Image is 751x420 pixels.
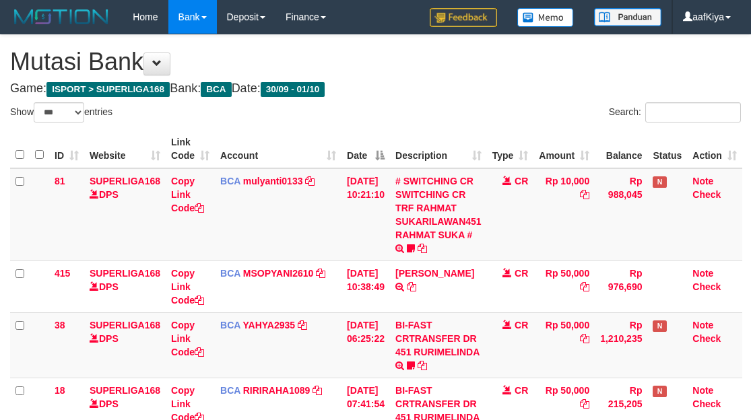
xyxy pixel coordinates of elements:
[395,268,474,279] a: [PERSON_NAME]
[515,268,528,279] span: CR
[316,268,325,279] a: Copy MSOPYANI2610 to clipboard
[533,168,595,261] td: Rp 10,000
[215,130,341,168] th: Account: activate to sort column ascending
[418,243,427,254] a: Copy # SWITCHING CR SWITCHING CR TRF RAHMAT SUKARILAWAN451 RAHMAT SUKA # to clipboard
[220,320,240,330] span: BCA
[692,333,721,344] a: Check
[55,320,65,330] span: 38
[390,130,487,168] th: Description: activate to sort column ascending
[84,260,166,312] td: DPS
[166,130,215,168] th: Link Code: activate to sort column ascending
[515,320,528,330] span: CR
[243,268,314,279] a: MSOPYANI2610
[10,102,112,123] label: Show entries
[341,312,390,378] td: [DATE] 06:25:22
[517,8,574,27] img: Button%20Memo.svg
[515,385,528,396] span: CR
[55,385,65,396] span: 18
[55,176,65,186] span: 81
[84,168,166,261] td: DPS
[407,281,416,292] a: Copy USMAN JAELANI to clipboard
[515,176,528,186] span: CR
[49,130,84,168] th: ID: activate to sort column ascending
[341,168,390,261] td: [DATE] 10:21:10
[90,385,160,396] a: SUPERLIGA168
[609,102,741,123] label: Search:
[90,320,160,330] a: SUPERLIGA168
[653,320,666,332] span: Has Note
[533,130,595,168] th: Amount: activate to sort column ascending
[533,312,595,378] td: Rp 50,000
[305,176,315,186] a: Copy mulyanti0133 to clipboard
[171,320,204,357] a: Copy Link Code
[243,385,311,396] a: RIRIRAHA1089
[595,168,647,261] td: Rp 988,045
[653,386,666,397] span: Has Note
[594,8,661,26] img: panduan.png
[645,102,741,123] input: Search:
[341,260,390,312] td: [DATE] 10:38:49
[84,130,166,168] th: Website: activate to sort column ascending
[243,320,296,330] a: YAHYA2935
[395,176,482,240] a: # SWITCHING CR SWITCHING CR TRF RAHMAT SUKARILAWAN451 RAHMAT SUKA #
[692,189,721,200] a: Check
[653,176,666,188] span: Has Note
[580,398,589,409] a: Copy Rp 50,000 to clipboard
[220,268,240,279] span: BCA
[10,82,741,96] h4: Game: Bank: Date:
[692,385,713,396] a: Note
[201,82,231,97] span: BCA
[261,82,325,97] span: 30/09 - 01/10
[55,268,70,279] span: 415
[418,360,427,371] a: Copy BI-FAST CRTRANSFER DR 451 RURIMELINDA to clipboard
[687,130,742,168] th: Action: activate to sort column ascending
[692,320,713,330] a: Note
[46,82,170,97] span: ISPORT > SUPERLIGA168
[298,320,307,330] a: Copy YAHYA2935 to clipboard
[84,312,166,378] td: DPS
[647,130,687,168] th: Status
[533,260,595,312] td: Rp 50,000
[90,176,160,186] a: SUPERLIGA168
[595,130,647,168] th: Balance
[243,176,303,186] a: mulyanti0133
[692,268,713,279] a: Note
[692,176,713,186] a: Note
[487,130,534,168] th: Type: activate to sort column ascending
[341,130,390,168] th: Date: activate to sort column descending
[692,281,721,292] a: Check
[171,176,204,213] a: Copy Link Code
[220,176,240,186] span: BCA
[430,8,497,27] img: Feedback.jpg
[580,189,589,200] a: Copy Rp 10,000 to clipboard
[10,7,112,27] img: MOTION_logo.png
[595,260,647,312] td: Rp 976,690
[580,281,589,292] a: Copy Rp 50,000 to clipboard
[390,312,487,378] td: BI-FAST CRTRANSFER DR 451 RURIMELINDA
[171,268,204,306] a: Copy Link Code
[10,48,741,75] h1: Mutasi Bank
[90,268,160,279] a: SUPERLIGA168
[595,312,647,378] td: Rp 1,210,235
[692,398,721,409] a: Check
[313,385,322,396] a: Copy RIRIRAHA1089 to clipboard
[220,385,240,396] span: BCA
[580,333,589,344] a: Copy Rp 50,000 to clipboard
[34,102,84,123] select: Showentries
